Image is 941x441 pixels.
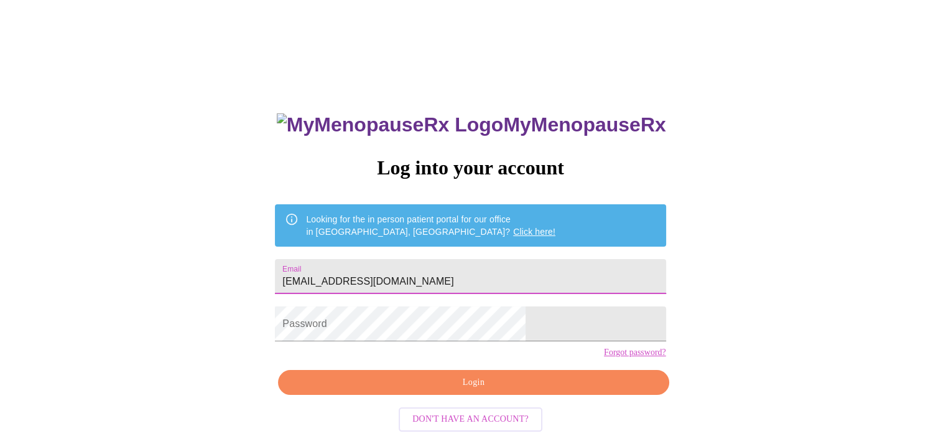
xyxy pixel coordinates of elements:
[412,412,529,427] span: Don't have an account?
[604,348,666,358] a: Forgot password?
[399,407,542,432] button: Don't have an account?
[396,413,545,424] a: Don't have an account?
[277,113,503,136] img: MyMenopauseRx Logo
[278,370,669,396] button: Login
[306,208,555,243] div: Looking for the in person patient portal for our office in [GEOGRAPHIC_DATA], [GEOGRAPHIC_DATA]?
[275,156,665,179] h3: Log into your account
[292,375,654,391] span: Login
[277,113,666,136] h3: MyMenopauseRx
[513,227,555,237] a: Click here!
